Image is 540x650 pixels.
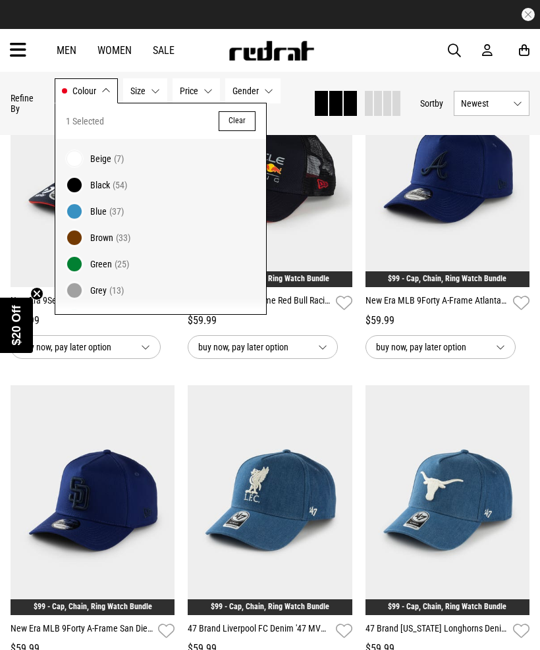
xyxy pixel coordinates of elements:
[11,622,153,641] a: New Era MLB 9Forty A-Frame San Diego Padres Dark Royal & Navy Snapback Cap
[34,602,152,611] a: $99 - Cap, Chain, Ring Watch Bundle
[376,339,485,355] span: buy now, pay later option
[130,86,146,96] span: Size
[114,153,124,164] span: (7)
[11,5,50,45] button: Open LiveChat chat widget
[30,287,43,300] button: Close teaser
[109,206,124,217] span: (37)
[188,622,330,641] a: 47 Brand Liverpool FC Denim '47 MVP DT Snapback Cap
[219,111,256,131] button: Clear
[188,385,352,615] img: 47 Brand Liverpool Fc Denim '47 Mvp Dt Snapback Cap in Blue
[116,232,130,243] span: (33)
[11,385,175,615] img: New Era Mlb 9forty A-frame San Diego Padres Dark Royal & Navy Snapback Cap in Blue
[153,44,175,57] a: Sale
[113,180,127,190] span: (54)
[365,335,516,359] button: buy now, pay later option
[188,335,338,359] button: buy now, pay later option
[57,44,76,57] a: Men
[388,602,506,611] a: $99 - Cap, Chain, Ring Watch Bundle
[55,78,118,103] button: Colour
[365,385,529,615] img: 47 Brand Texas Longhorns Denim '47 Mvp Dt Snapback Cap in Blue
[228,41,315,61] img: Redrat logo
[10,305,23,345] span: $20 Off
[365,313,529,329] div: $59.99
[11,294,153,313] a: New Era 9Seventy Red Bull Racing F1 Rep MV Stretch Snapback Cap
[454,91,529,116] button: Newest
[11,57,175,287] img: New Era 9seventy Red Bull Racing F1 Rep Mv Stretch Snapback Cap in Blue
[21,339,130,355] span: buy now, pay later option
[90,180,110,190] span: Black
[211,274,329,283] a: $99 - Cap, Chain, Ring Watch Bundle
[115,259,129,269] span: (25)
[435,98,443,109] span: by
[232,86,259,96] span: Gender
[111,311,126,322] span: (27)
[90,259,112,269] span: Green
[225,78,281,103] button: Gender
[461,98,508,109] span: Newest
[90,206,107,217] span: Blue
[365,57,529,287] img: New Era Mlb 9forty A-frame Atlanta Braves Dark Royal & Navy Snapback Cap in Blue
[11,335,161,359] button: buy now, pay later option
[123,78,167,103] button: Size
[11,313,175,329] div: $79.99
[388,274,506,283] a: $99 - Cap, Chain, Ring Watch Bundle
[66,113,104,129] span: 1 Selected
[90,311,109,322] span: Multi
[188,313,352,329] div: $59.99
[211,602,329,611] a: $99 - Cap, Chain, Ring Watch Bundle
[11,93,35,114] p: Refine By
[198,339,308,355] span: buy now, pay later option
[171,8,369,21] iframe: Customer reviews powered by Trustpilot
[90,153,111,164] span: Beige
[90,232,113,243] span: Brown
[188,57,352,287] img: New Era 9forty A-frame Red Bull Racing F1 Essential Trucker Cap in Blue
[90,285,107,296] span: Grey
[365,294,508,313] a: New Era MLB 9Forty A-Frame Atlanta Braves Dark Royal & Navy Snapback Cap
[173,78,220,103] button: Price
[420,95,443,111] button: Sortby
[72,86,96,96] span: Colour
[180,86,198,96] span: Price
[109,285,124,296] span: (13)
[365,622,508,641] a: 47 Brand [US_STATE] Longhorns Denim '47 MVP DT Snapback Cap
[55,103,267,315] div: Colour
[97,44,132,57] a: Women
